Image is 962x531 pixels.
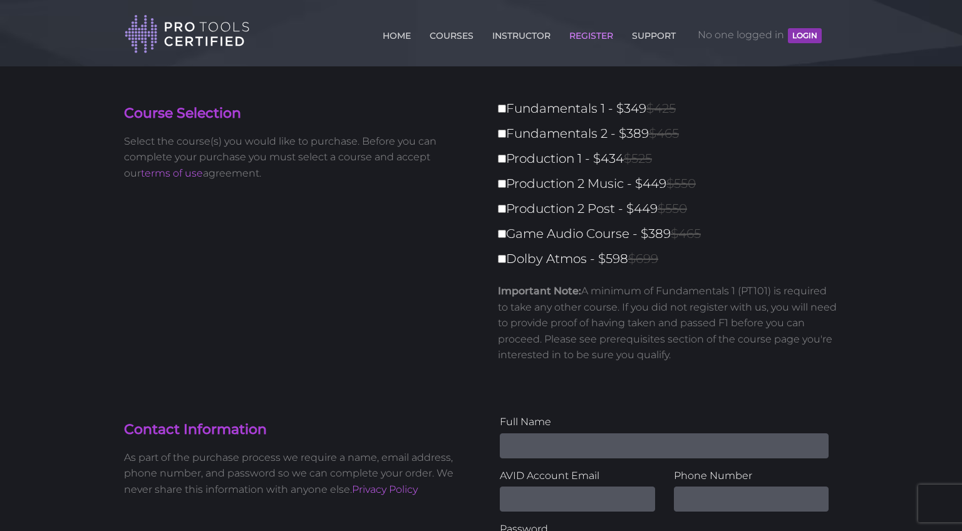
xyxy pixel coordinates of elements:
p: Select the course(s) you would like to purchase. Before you can complete your purchase you must s... [124,133,472,182]
p: A minimum of Fundamentals 1 (PT101) is required to take any other course. If you did not register... [498,283,838,363]
h4: Course Selection [124,104,472,123]
input: Production 2 Music - $449$550 [498,180,506,188]
label: Fundamentals 2 - $389 [498,123,846,145]
a: Privacy Policy [352,483,418,495]
input: Game Audio Course - $389$465 [498,230,506,238]
img: Pro Tools Certified Logo [125,14,250,54]
label: Production 2 Post - $449 [498,198,846,220]
span: $550 [658,201,687,216]
a: COURSES [427,23,477,43]
span: No one logged in [698,16,822,54]
input: Fundamentals 1 - $349$425 [498,105,506,113]
span: $465 [671,226,701,241]
a: SUPPORT [629,23,679,43]
label: AVID Account Email [500,468,655,484]
input: Fundamentals 2 - $389$465 [498,130,506,138]
button: LOGIN [788,28,822,43]
label: Game Audio Course - $389 [498,223,846,245]
input: Dolby Atmos - $598$699 [498,255,506,263]
a: terms of use [141,167,203,179]
span: $465 [649,126,679,141]
a: HOME [380,23,414,43]
label: Fundamentals 1 - $349 [498,98,846,120]
label: Full Name [500,414,829,430]
label: Dolby Atmos - $598 [498,248,846,270]
label: Production 2 Music - $449 [498,173,846,195]
a: REGISTER [566,23,616,43]
label: Production 1 - $434 [498,148,846,170]
label: Phone Number [674,468,829,484]
span: $699 [628,251,658,266]
span: $425 [646,101,676,116]
input: Production 2 Post - $449$550 [498,205,506,213]
span: $525 [624,151,652,166]
h4: Contact Information [124,420,472,440]
span: $550 [666,176,696,191]
p: As part of the purchase process we require a name, email address, phone number, and password so w... [124,450,472,498]
strong: Important Note: [498,285,581,297]
input: Production 1 - $434$525 [498,155,506,163]
a: INSTRUCTOR [489,23,554,43]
